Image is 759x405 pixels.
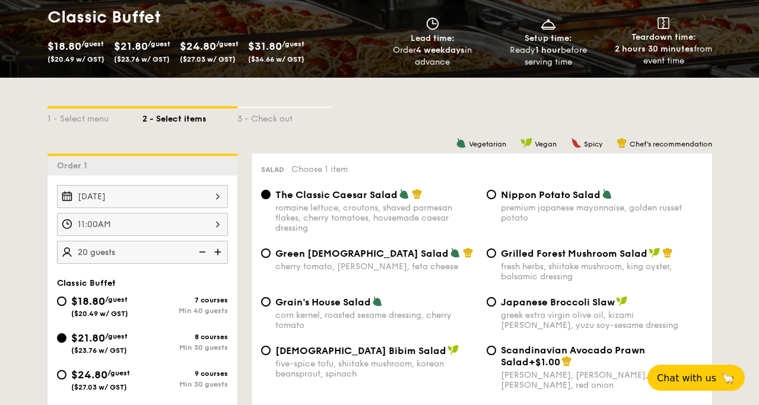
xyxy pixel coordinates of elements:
strong: 2 hours 30 minutes [615,44,694,54]
img: icon-dish.430c3a2e.svg [539,17,557,30]
div: cherry tomato, [PERSON_NAME], feta cheese [275,262,477,272]
span: Chat with us [657,372,716,384]
span: The Classic Caesar Salad [275,189,398,200]
img: icon-chef-hat.a58ddaea.svg [617,138,627,148]
span: Lead time: [411,33,455,43]
span: /guest [105,295,128,304]
span: Chef's recommendation [630,140,712,148]
input: Nippon Potato Saladpremium japanese mayonnaise, golden russet potato [487,190,496,199]
div: Ready before serving time [495,44,601,68]
div: premium japanese mayonnaise, golden russet potato [501,203,703,223]
span: Setup time: [525,33,572,43]
span: ($27.03 w/ GST) [180,55,236,63]
img: icon-chef-hat.a58ddaea.svg [463,247,474,258]
img: icon-vegetarian.fe4039eb.svg [372,296,383,307]
span: ($20.49 w/ GST) [71,310,128,318]
h1: Classic Buffet [47,7,375,28]
div: 8 courses [142,333,228,341]
div: Min 30 guests [142,343,228,352]
img: icon-vegetarian.fe4039eb.svg [399,189,409,199]
span: [DEMOGRAPHIC_DATA] Bibim Salad [275,345,446,356]
input: Event date [57,185,228,208]
input: $24.80/guest($27.03 w/ GST)9 coursesMin 30 guests [57,370,66,380]
span: /guest [282,40,304,48]
img: icon-vegan.f8ff3823.svg [649,247,660,258]
img: icon-chef-hat.a58ddaea.svg [561,356,572,366]
div: [PERSON_NAME], [PERSON_NAME], [PERSON_NAME], red onion [501,370,703,390]
img: icon-spicy.37a8142b.svg [571,138,582,148]
span: $21.80 [71,331,105,345]
img: icon-reduce.1d2dbef1.svg [192,241,210,263]
div: 3 - Check out [237,109,332,125]
img: icon-chef-hat.a58ddaea.svg [412,189,423,199]
span: ($34.66 w/ GST) [248,55,304,63]
span: $31.80 [248,40,282,53]
span: Vegan [535,140,557,148]
img: icon-vegetarian.fe4039eb.svg [602,189,612,199]
span: ($27.03 w/ GST) [71,383,127,391]
input: Event time [57,213,228,236]
input: Grilled Forest Mushroom Saladfresh herbs, shiitake mushroom, king oyster, balsamic dressing [487,248,496,258]
span: Vegetarian [469,140,506,148]
input: Number of guests [57,241,228,264]
span: Japanese Broccoli Slaw [501,296,615,308]
input: [DEMOGRAPHIC_DATA] Bibim Saladfive-spice tofu, shiitake mushroom, korean beansprout, spinach [261,346,271,355]
span: /guest [107,369,130,377]
div: 2 - Select items [142,109,237,125]
span: /guest [105,332,128,340]
img: icon-vegan.f8ff3823.svg [616,296,628,307]
input: $21.80/guest($23.76 w/ GST)8 coursesMin 30 guests [57,333,66,343]
span: Salad [261,165,284,174]
input: The Classic Caesar Saladromaine lettuce, croutons, shaved parmesan flakes, cherry tomatoes, house... [261,190,271,199]
span: /guest [148,40,170,48]
div: fresh herbs, shiitake mushroom, king oyster, balsamic dressing [501,262,703,282]
input: Scandinavian Avocado Prawn Salad+$1.00[PERSON_NAME], [PERSON_NAME], [PERSON_NAME], red onion [487,346,496,355]
strong: 4 weekdays [416,45,465,55]
div: 1 - Select menu [47,109,142,125]
span: Grilled Forest Mushroom Salad [501,248,647,259]
span: Classic Buffet [57,278,116,288]
img: icon-clock.2db775ea.svg [424,17,442,30]
span: Green [DEMOGRAPHIC_DATA] Salad [275,248,449,259]
span: Choose 1 item [291,164,348,174]
div: 9 courses [142,369,228,378]
div: 7 courses [142,296,228,304]
img: icon-vegetarian.fe4039eb.svg [450,247,461,258]
span: ($23.76 w/ GST) [71,346,127,355]
div: five-spice tofu, shiitake mushroom, korean beansprout, spinach [275,359,477,379]
input: Grain's House Saladcorn kernel, roasted sesame dressing, cherry tomato [261,297,271,307]
div: from event time [611,43,717,67]
div: Min 40 guests [142,307,228,315]
span: $24.80 [180,40,216,53]
input: Japanese Broccoli Slawgreek extra virgin olive oil, kizami [PERSON_NAME], yuzu soy-sesame dressing [487,297,496,307]
input: $18.80/guest($20.49 w/ GST)7 coursesMin 40 guests [57,296,66,306]
span: Nippon Potato Salad [501,189,601,200]
span: 🦙 [721,371,735,385]
div: greek extra virgin olive oil, kizami [PERSON_NAME], yuzu soy-sesame dressing [501,310,703,330]
strong: 1 hour [535,45,561,55]
img: icon-add.58712e84.svg [210,241,228,263]
input: Green [DEMOGRAPHIC_DATA] Saladcherry tomato, [PERSON_NAME], feta cheese [261,248,271,258]
span: /guest [216,40,239,48]
img: icon-chef-hat.a58ddaea.svg [662,247,673,258]
span: +$1.00 [529,356,560,368]
span: $18.80 [47,40,81,53]
img: icon-vegan.f8ff3823.svg [447,345,459,355]
span: Order 1 [57,161,92,171]
img: icon-teardown.65201eee.svg [658,17,669,29]
span: $21.80 [114,40,148,53]
div: Min 30 guests [142,380,228,388]
button: Chat with us🦙 [647,365,745,391]
span: Scandinavian Avocado Prawn Salad [501,345,645,368]
div: romaine lettuce, croutons, shaved parmesan flakes, cherry tomatoes, housemade caesar dressing [275,203,477,233]
span: Teardown time: [631,32,696,42]
span: Grain's House Salad [275,296,371,308]
span: $24.80 [71,368,107,381]
div: Order in advance [380,44,486,68]
img: icon-vegan.f8ff3823.svg [520,138,532,148]
span: /guest [81,40,104,48]
img: icon-vegetarian.fe4039eb.svg [456,138,466,148]
span: $18.80 [71,295,105,308]
span: ($20.49 w/ GST) [47,55,104,63]
span: Spicy [584,140,602,148]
